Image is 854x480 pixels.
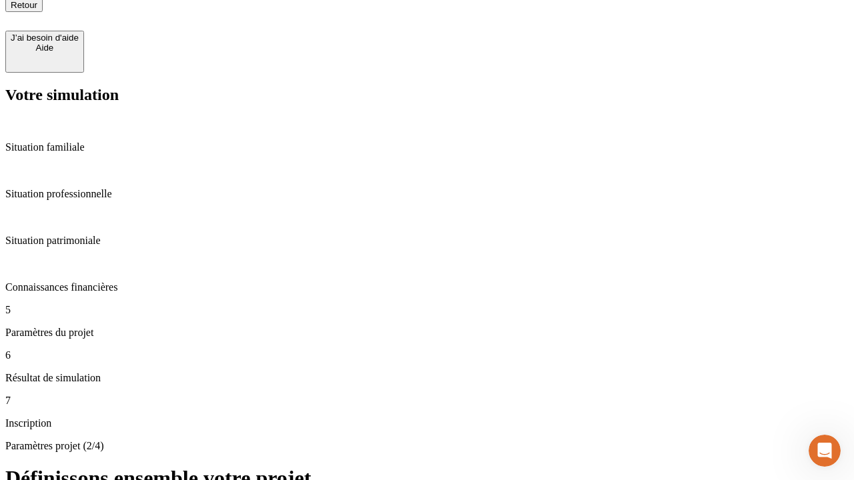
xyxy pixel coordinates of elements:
[11,43,79,53] div: Aide
[5,86,849,104] h2: Votre simulation
[5,235,849,247] p: Situation patrimoniale
[5,327,849,339] p: Paramètres du projet
[5,395,849,407] p: 7
[809,435,841,467] iframe: Intercom live chat
[11,33,79,43] div: J’ai besoin d'aide
[5,304,849,316] p: 5
[5,349,849,361] p: 6
[5,141,849,153] p: Situation familiale
[5,188,849,200] p: Situation professionnelle
[5,417,849,429] p: Inscription
[5,281,849,293] p: Connaissances financières
[5,440,849,452] p: Paramètres projet (2/4)
[5,31,84,73] button: J’ai besoin d'aideAide
[5,372,849,384] p: Résultat de simulation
